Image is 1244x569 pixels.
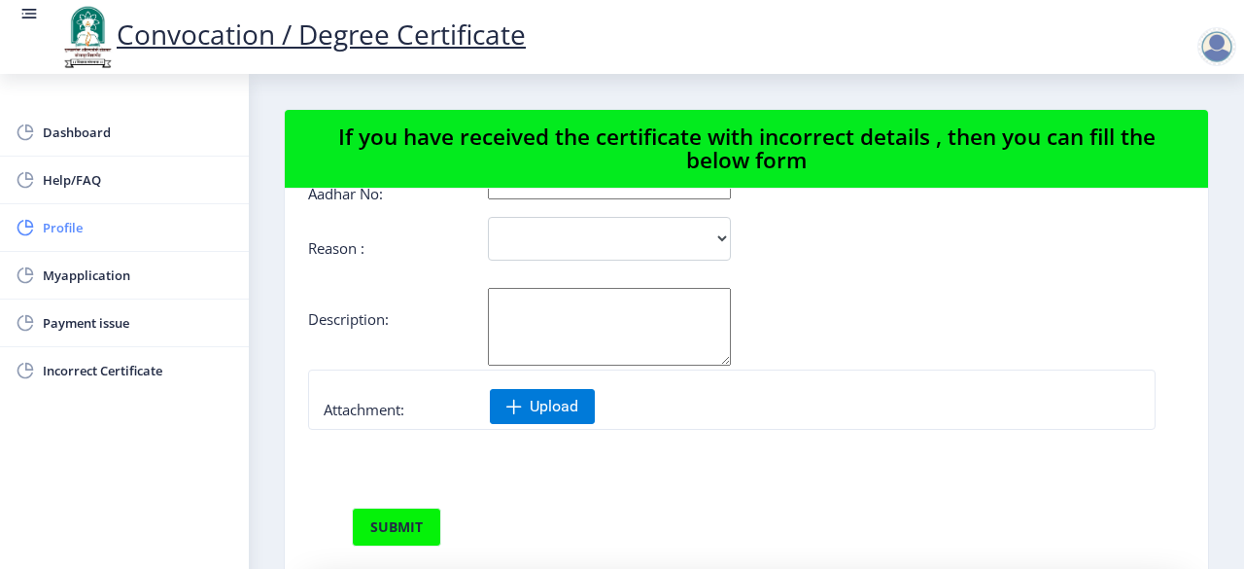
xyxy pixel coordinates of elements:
[43,121,233,144] span: Dashboard
[58,4,117,70] img: logo
[308,184,383,203] label: Aadhar No:
[43,359,233,382] span: Incorrect Certificate
[530,397,578,416] span: Upload
[43,168,233,192] span: Help/FAQ
[43,311,233,335] span: Payment issue
[352,508,441,547] button: submit
[43,264,233,287] span: Myapplication
[58,16,526,53] a: Convocation / Degree Certificate
[43,216,233,239] span: Profile
[285,110,1208,189] nb-card-header: If you have received the certificate with incorrect details , then you can fill the below form
[324,400,404,419] label: Attachment:
[308,309,389,329] label: Description:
